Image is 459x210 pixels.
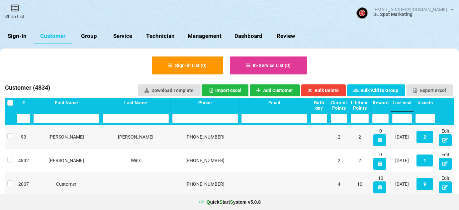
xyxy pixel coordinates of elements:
[373,7,447,12] div: [EMAIL_ADDRESS][DOMAIN_NAME]
[416,131,433,143] button: 2
[207,199,210,205] span: Q
[416,155,433,166] button: 1
[347,84,406,96] button: Bulk Add to Group
[172,157,238,164] div: [PHONE_NUMBER]
[241,100,307,105] div: Email
[392,100,412,105] div: Last visit
[407,84,453,96] button: Export excel
[415,100,435,105] div: # visits
[351,100,369,111] div: Lifetime Points
[34,181,99,187] div: Customer
[106,28,140,44] a: Service
[416,178,433,190] button: 9
[140,28,181,44] a: Technician
[181,28,228,44] a: Management
[17,100,30,105] div: #
[439,128,452,146] div: Edit
[172,100,238,105] div: Phone
[103,100,169,105] div: Last Name
[331,157,347,164] div: 2
[351,134,369,140] div: 2
[230,199,233,205] span: S
[372,151,389,170] div: 0
[250,84,300,96] button: Add Customer
[351,157,369,164] div: 2
[138,84,201,96] a: Download Template
[103,134,169,140] div: [PERSON_NAME]
[372,100,389,105] div: Reward
[209,88,241,93] div: Import excel
[220,199,223,205] span: S
[392,157,412,164] div: [DATE]
[17,157,30,164] div: 4832
[311,100,327,111] div: Birth day
[439,175,452,193] div: Edit
[301,84,346,96] button: Bulk Delete
[439,151,452,170] div: Edit
[331,134,347,140] div: 2
[269,28,303,44] a: Review
[72,28,106,44] a: Group
[202,84,248,96] button: Import excel
[172,181,238,187] div: [PHONE_NUMBER]
[34,28,72,44] a: Customer
[152,56,223,74] button: Sign-in List (0)
[34,134,99,140] div: [PERSON_NAME]
[351,181,369,187] div: 10
[373,12,454,17] div: DL Spot Marketing
[331,100,347,111] div: Current Points
[356,7,368,19] img: ACg8ocJBJY4Ud2iSZOJ0dI7f7WKL7m7EXPYQEjkk1zIsAGHMA41r1c4--g=s96-c
[392,134,412,140] div: [DATE]
[207,199,261,205] b: uick tart ystem v 5.0.8
[34,100,99,105] div: First Name
[172,134,238,140] div: [PHONE_NUMBER]
[34,157,99,164] div: [PERSON_NAME]
[372,175,389,193] div: 10
[228,28,269,44] a: Dashboard
[392,181,412,187] div: [DATE]
[17,181,30,187] div: 2007
[198,199,205,205] img: favicon.ico
[331,181,347,187] div: 4
[103,157,169,164] div: Wink
[230,56,308,74] button: In-Service List (0)
[372,128,389,146] div: 0
[17,134,30,140] div: 93
[5,84,50,94] h3: Customer ( 4834 )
